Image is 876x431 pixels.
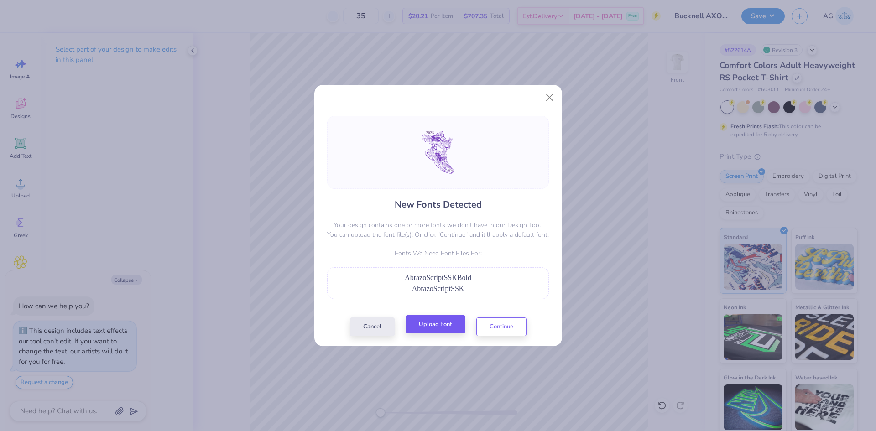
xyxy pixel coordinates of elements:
[395,198,482,211] h4: New Fonts Detected
[476,317,527,336] button: Continue
[406,315,465,334] button: Upload Font
[541,89,558,106] button: Close
[405,274,471,281] span: AbrazoScriptSSKBold
[327,249,549,258] p: Fonts We Need Font Files For:
[327,220,549,239] p: Your design contains one or more fonts we don't have in our Design Tool. You can upload the font ...
[350,317,395,336] button: Cancel
[412,285,464,292] span: AbrazoScriptSSK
